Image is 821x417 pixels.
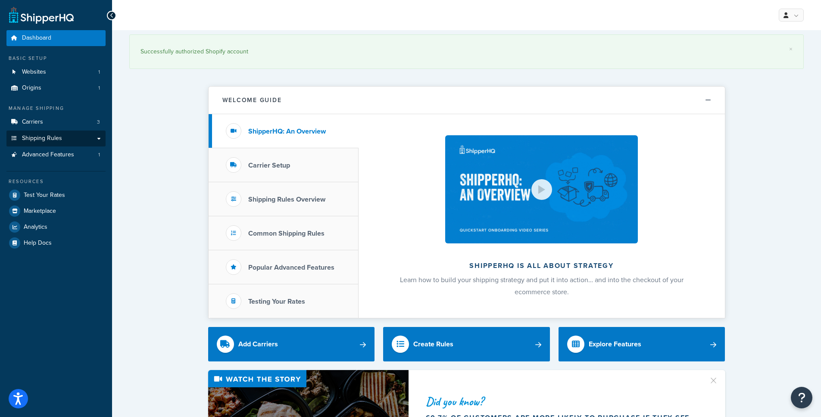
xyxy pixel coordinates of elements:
[791,387,812,408] button: Open Resource Center
[209,87,725,114] button: Welcome Guide
[6,235,106,251] a: Help Docs
[381,262,702,270] h2: ShipperHQ is all about strategy
[6,187,106,203] a: Test Your Rates
[413,338,453,350] div: Create Rules
[6,55,106,62] div: Basic Setup
[6,147,106,163] li: Advanced Features
[24,208,56,215] span: Marketplace
[208,327,375,361] a: Add Carriers
[24,192,65,199] span: Test Your Rates
[6,147,106,163] a: Advanced Features1
[22,34,51,42] span: Dashboard
[22,84,41,92] span: Origins
[98,151,100,159] span: 1
[6,30,106,46] a: Dashboard
[248,196,325,203] h3: Shipping Rules Overview
[6,64,106,80] li: Websites
[6,80,106,96] a: Origins1
[789,46,793,53] a: ×
[6,64,106,80] a: Websites1
[426,395,698,408] div: Did you know?
[24,240,52,247] span: Help Docs
[22,151,74,159] span: Advanced Features
[98,68,100,76] span: 1
[22,118,43,126] span: Carriers
[445,135,637,243] img: ShipperHQ is all about strategy
[6,178,106,185] div: Resources
[6,131,106,146] a: Shipping Rules
[248,230,325,237] h3: Common Shipping Rules
[6,203,106,219] a: Marketplace
[6,105,106,112] div: Manage Shipping
[6,219,106,235] a: Analytics
[98,84,100,92] span: 1
[248,162,290,169] h3: Carrier Setup
[589,338,641,350] div: Explore Features
[140,46,793,58] div: Successfully authorized Shopify account
[248,128,326,135] h3: ShipperHQ: An Overview
[383,327,550,361] a: Create Rules
[6,114,106,130] li: Carriers
[559,327,725,361] a: Explore Features
[6,114,106,130] a: Carriers3
[24,224,47,231] span: Analytics
[248,298,305,305] h3: Testing Your Rates
[248,264,334,271] h3: Popular Advanced Features
[22,68,46,76] span: Websites
[238,338,278,350] div: Add Carriers
[222,97,282,103] h2: Welcome Guide
[22,135,62,142] span: Shipping Rules
[97,118,100,126] span: 3
[6,80,106,96] li: Origins
[400,275,684,297] span: Learn how to build your shipping strategy and put it into action… and into the checkout of your e...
